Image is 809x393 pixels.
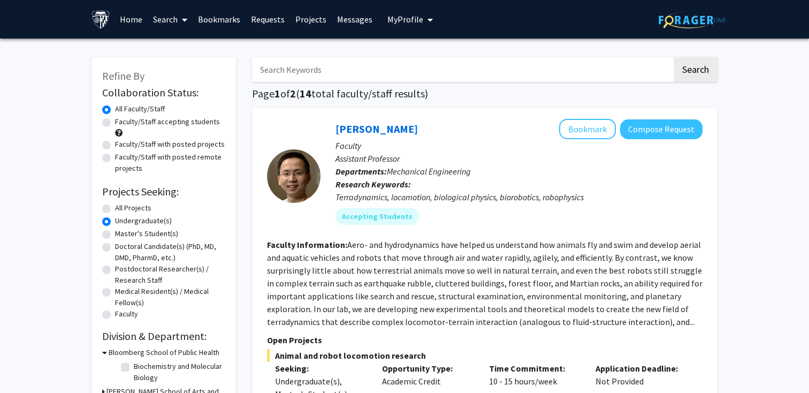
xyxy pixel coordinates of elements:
button: Compose Request to Chen Li [620,119,703,139]
b: Faculty Information: [267,239,347,250]
img: Johns Hopkins University Logo [91,10,110,29]
label: Faculty/Staff accepting students [115,116,220,127]
h3: Bloomberg School of Public Health [109,347,219,358]
a: Requests [246,1,290,38]
a: Messages [332,1,378,38]
label: Faculty/Staff with posted remote projects [115,152,225,174]
label: Faculty/Staff with posted projects [115,139,225,150]
span: 14 [300,87,311,100]
label: Postdoctoral Researcher(s) / Research Staff [115,263,225,286]
a: Search [148,1,193,38]
label: Master's Student(s) [115,228,178,239]
label: All Projects [115,202,151,214]
span: Animal and robot locomotion research [267,349,703,362]
a: Projects [290,1,332,38]
p: Assistant Professor [335,152,703,165]
span: 1 [274,87,280,100]
label: Medical Resident(s) / Medical Fellow(s) [115,286,225,308]
a: Bookmarks [193,1,246,38]
fg-read-more: Aero- and hydrodynamics have helped us understand how animals fly and swim and develop aerial and... [267,239,703,327]
h2: Projects Seeking: [102,185,225,198]
p: Time Commitment: [489,362,580,375]
input: Search Keywords [252,57,672,82]
button: Add Chen Li to Bookmarks [559,119,616,139]
img: ForagerOne Logo [659,12,726,28]
p: Application Deadline: [596,362,686,375]
a: [PERSON_NAME] [335,122,418,135]
iframe: Chat [8,345,45,385]
mat-chip: Accepting Students [335,208,419,225]
label: Faculty [115,308,138,320]
span: Mechanical Engineering [387,166,471,177]
p: Opportunity Type: [382,362,473,375]
p: Open Projects [267,334,703,346]
h2: Collaboration Status: [102,86,225,99]
p: Faculty [335,139,703,152]
p: Seeking: [275,362,366,375]
a: Home [115,1,148,38]
span: 2 [290,87,296,100]
b: Research Keywords: [335,179,411,190]
div: Terradynamics, locomotion, biological physics, biorobotics, robophysics [335,191,703,203]
label: Doctoral Candidate(s) (PhD, MD, DMD, PharmD, etc.) [115,241,225,263]
h1: Page of ( total faculty/staff results) [252,87,718,100]
b: Departments: [335,166,387,177]
span: My Profile [387,14,423,25]
span: Refine By [102,69,144,82]
h2: Division & Department: [102,330,225,343]
label: Undergraduate(s) [115,215,172,226]
label: Biochemistry and Molecular Biology [134,361,223,383]
button: Search [674,57,718,82]
label: All Faculty/Staff [115,103,165,115]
